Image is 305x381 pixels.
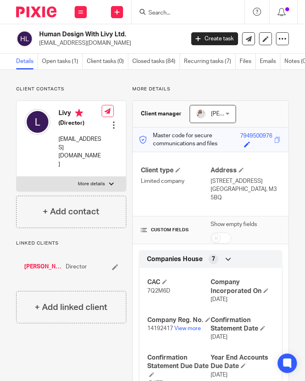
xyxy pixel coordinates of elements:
a: Create task [191,32,238,45]
span: 14192417 [147,326,173,331]
a: Closed tasks (84) [132,54,180,69]
span: 7 [212,255,215,263]
p: Client contacts [16,86,126,92]
a: View more [174,326,201,331]
h4: Livy [58,109,102,119]
span: [DATE] [211,297,228,302]
p: [GEOGRAPHIC_DATA], M3 5BQ [211,185,280,202]
p: Limited company [141,177,211,185]
span: 7Q2M6D [147,288,170,294]
p: More details [132,86,289,92]
h4: Confirmation Statement Due Date [147,354,211,379]
a: Files [240,54,256,69]
a: Open tasks (1) [42,54,83,69]
span: Director [66,263,87,271]
p: [EMAIL_ADDRESS][DOMAIN_NAME] [58,135,102,168]
h2: Human Design With Livy Ltd. [39,30,151,39]
p: [STREET_ADDRESS] [211,177,280,185]
a: Details [16,54,38,69]
p: Linked clients [16,240,126,247]
p: Master code for secure communications and files [139,132,240,148]
h4: + Add linked client [35,301,107,314]
img: svg%3E [16,30,33,47]
p: More details [78,181,105,187]
h4: Company Reg. No. [147,316,211,324]
a: Emails [260,54,280,69]
h4: CAC [147,278,211,287]
span: Companies House [147,255,203,264]
a: [PERSON_NAME] [24,263,62,271]
img: svg%3E [25,109,50,135]
i: Primary [75,109,83,117]
h4: + Add contact [43,205,99,218]
img: Pixie [16,6,56,17]
span: [DATE] [211,334,228,340]
input: Search [148,10,220,17]
a: Recurring tasks (7) [184,54,236,69]
img: Daisy.JPG [196,109,206,119]
h4: Client type [141,166,211,175]
h4: Address [211,166,280,175]
a: Client tasks (0) [87,54,128,69]
h4: CUSTOM FIELDS [141,227,211,233]
label: Show empty fields [211,220,257,228]
div: 7949500976 [240,132,272,141]
p: [EMAIL_ADDRESS][DOMAIN_NAME] [39,39,179,47]
span: [PERSON_NAME] [211,111,255,117]
h4: Confirmation Statement Date [211,316,274,333]
h5: (Director) [58,119,102,127]
h4: Year End Accounts Due Date [211,354,274,371]
h3: Client manager [141,110,182,118]
span: [DATE] [211,372,228,378]
h4: Company Incorporated On [211,278,274,295]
